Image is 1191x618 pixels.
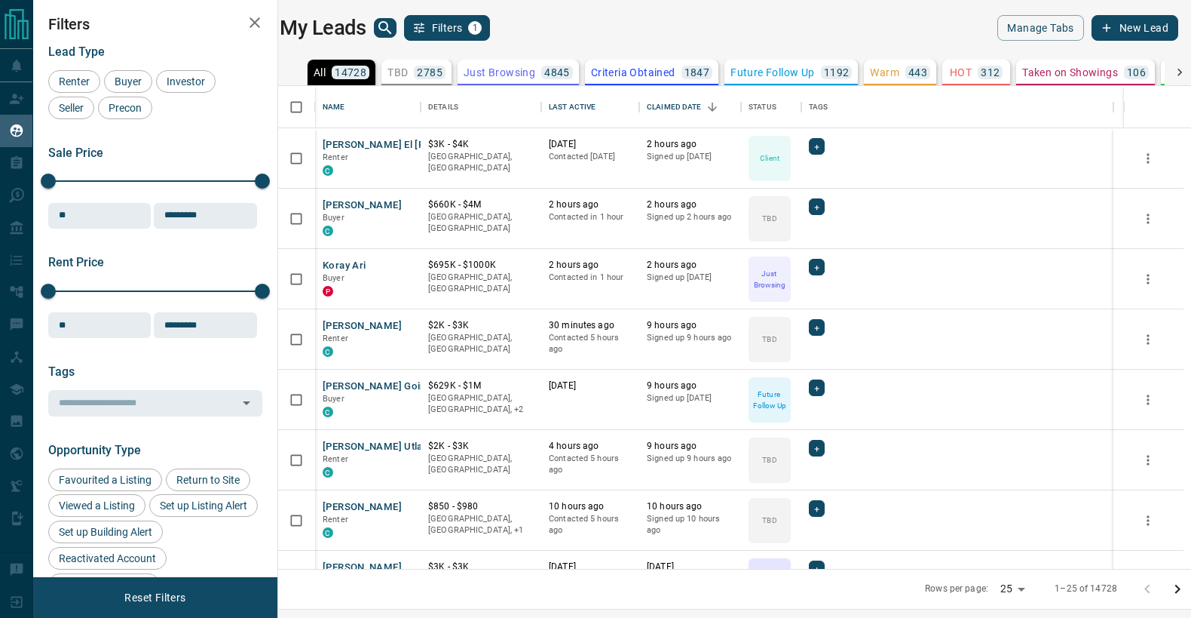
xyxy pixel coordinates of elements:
p: TBD [762,213,776,224]
span: + [814,561,819,576]
p: [GEOGRAPHIC_DATA], [GEOGRAPHIC_DATA] [428,332,534,355]
button: more [1137,328,1159,351]
p: Taken on Showings [1022,67,1118,78]
div: Return to Site [166,469,250,491]
button: [PERSON_NAME] Utla [323,440,423,454]
p: 9 hours ago [647,440,733,453]
p: Contacted in 1 hour [549,211,632,223]
div: + [809,561,825,577]
span: Renter [323,334,348,343]
button: Sort [702,97,723,118]
div: + [809,259,825,275]
div: Name [323,86,345,128]
p: Future Follow Up [730,67,814,78]
span: + [814,139,819,154]
div: 25 [994,578,1030,600]
div: Set up Building Alert [48,521,163,543]
div: Precon [98,97,152,119]
span: Precon [103,102,147,114]
p: Signed up 2 hours ago [647,211,733,223]
p: 9 hours ago [647,319,733,332]
span: Return to Site [171,474,245,486]
div: Favourited a Listing [48,469,162,491]
p: $629K - $1M [428,380,534,392]
p: Just Browsing [750,268,789,291]
span: + [814,501,819,516]
button: more [1137,509,1159,532]
span: Buyer [323,394,344,404]
p: 10 hours ago [647,500,733,513]
div: condos.ca [323,346,333,357]
div: + [809,138,825,155]
p: Signed up [DATE] [647,392,733,404]
button: Filters1 [404,15,491,41]
p: Warm [870,67,899,78]
p: Rows per page: [925,583,988,595]
p: 10 hours ago [549,500,632,513]
div: Name [315,86,421,128]
div: Claimed Date [647,86,702,128]
span: Renter [323,152,348,162]
p: West End, Toronto [428,392,534,416]
p: 2785 [417,67,442,78]
p: 2 hours ago [647,198,733,211]
p: 4845 [544,67,570,78]
p: [DATE] [647,561,733,573]
span: Investor [161,75,210,88]
p: 1–25 of 14728 [1055,583,1117,595]
div: Details [428,86,458,128]
p: $850 - $980 [428,500,534,513]
span: Renter [323,515,348,524]
p: 2 hours ago [647,259,733,272]
p: TBD [762,334,776,345]
div: Status [741,86,801,128]
p: Contacted 5 hours ago [549,513,632,537]
button: more [1137,208,1159,230]
p: Just Browsing [464,67,535,78]
p: Signed up 9 hours ago [647,453,733,465]
p: Criteria Obtained [591,67,675,78]
span: 1 [470,23,480,33]
p: Client [760,152,779,164]
button: Koray Ari [323,259,366,273]
p: TBD [387,67,408,78]
button: Reset Filters [115,585,195,610]
p: $3K - $4K [428,138,534,151]
div: Tags [809,86,828,128]
button: [PERSON_NAME] Going [323,380,431,394]
p: TBD [762,515,776,526]
div: Viewed a Listing [48,494,145,517]
div: Seller [48,97,94,119]
button: more [1137,389,1159,411]
p: [DATE] [549,138,632,151]
div: property.ca [323,286,333,297]
p: [GEOGRAPHIC_DATA], [GEOGRAPHIC_DATA] [428,453,534,476]
p: [GEOGRAPHIC_DATA], [GEOGRAPHIC_DATA] [428,151,534,174]
div: Tags [801,86,1113,128]
div: + [809,319,825,336]
span: + [814,320,819,335]
p: Toronto [428,513,534,537]
p: [DATE] [549,561,632,573]
div: Claimed Date [639,86,741,128]
span: Favourited a Listing [54,474,157,486]
button: more [1137,268,1159,291]
span: Tags [48,364,75,379]
p: 312 [981,67,1000,78]
button: search button [374,18,396,38]
div: + [809,500,825,517]
span: Renter [54,75,95,88]
p: 9 hours ago [647,380,733,392]
p: $3K - $3K [428,561,534,573]
div: Reactivated Account [48,547,167,570]
span: Seller [54,102,89,114]
p: 2 hours ago [549,259,632,272]
h1: My Leads [280,16,366,40]
span: Lead Type [48,45,105,59]
p: Contacted in 1 hour [549,272,632,284]
p: $695K - $1000K [428,259,534,272]
span: Rent Price [48,255,104,269]
p: Signed up [DATE] [647,151,733,163]
span: Opportunity Type [48,443,141,457]
p: 2 hours ago [549,198,632,211]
